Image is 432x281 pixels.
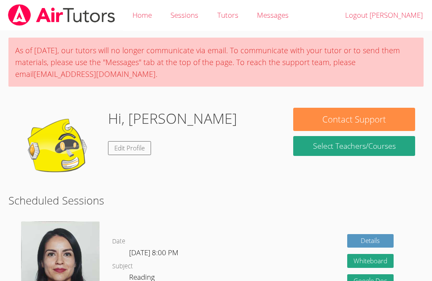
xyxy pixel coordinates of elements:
[8,192,423,208] h2: Scheduled Sessions
[8,38,423,87] div: As of [DATE], our tutors will no longer communicate via email. To communicate with your tutor or ...
[112,236,125,247] dt: Date
[17,108,101,192] img: default.png
[293,136,415,156] a: Select Teachers/Courses
[257,10,289,20] span: Messages
[112,261,133,272] dt: Subject
[293,108,415,131] button: Contact Support
[347,234,394,248] a: Details
[108,108,237,129] h1: Hi, [PERSON_NAME]
[129,248,178,257] span: [DATE] 8:00 PM
[347,254,394,268] button: Whiteboard
[7,4,116,26] img: airtutors_banner-c4298cdbf04f3fff15de1276eac7730deb9818008684d7c2e4769d2f7ddbe033.png
[108,141,151,155] a: Edit Profile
